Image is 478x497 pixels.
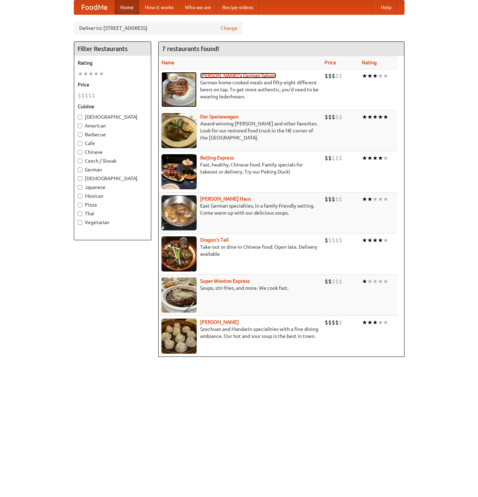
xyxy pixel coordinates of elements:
input: Cafe [78,141,82,146]
li: $ [335,113,339,121]
div: Deliver to: [STREET_ADDRESS] [74,22,243,34]
li: $ [328,277,332,285]
li: ★ [372,236,378,244]
li: $ [332,113,335,121]
li: ★ [362,277,367,285]
p: Take-out or dine-in Chinese food. Open late. Delivery available [161,243,319,257]
li: ★ [378,319,383,326]
li: ★ [378,277,383,285]
li: $ [335,195,339,203]
a: Who we are [179,0,217,14]
input: German [78,168,82,172]
li: ★ [94,70,99,78]
h5: Rating [78,59,147,66]
li: ★ [78,70,83,78]
li: ★ [378,113,383,121]
li: $ [92,92,95,99]
input: American [78,124,82,128]
b: Super Wonton Express [200,278,250,284]
li: ★ [372,195,378,203]
li: ★ [383,236,388,244]
li: $ [332,195,335,203]
li: ★ [378,154,383,162]
p: Szechuan and Mandarin specialities with a fine dining ambiance. Our hot and sour soup is the best... [161,326,319,340]
li: ★ [378,195,383,203]
img: dragon.jpg [161,236,197,272]
input: Thai [78,211,82,216]
a: [PERSON_NAME]'s German Saloon [200,73,276,78]
a: Beijing Express [200,155,234,161]
a: Rating [362,60,377,65]
li: ★ [362,319,367,326]
li: ★ [362,195,367,203]
li: $ [328,195,332,203]
li: $ [339,154,342,162]
a: FoodMe [74,0,115,14]
li: ★ [367,154,372,162]
img: kohlhaus.jpg [161,195,197,230]
li: ★ [367,277,372,285]
li: ★ [362,72,367,80]
li: ★ [383,72,388,80]
li: ★ [362,154,367,162]
p: German home-cooked meals and fifty-eight different beers on tap. To get more authentic, you'd nee... [161,79,319,100]
li: $ [325,154,328,162]
li: $ [85,92,88,99]
li: ★ [99,70,104,78]
li: ★ [372,319,378,326]
li: ★ [383,113,388,121]
li: $ [332,319,335,326]
label: American [78,122,147,129]
li: ★ [88,70,94,78]
input: [DEMOGRAPHIC_DATA] [78,176,82,181]
li: $ [335,72,339,80]
li: ★ [367,236,372,244]
img: esthers.jpg [161,72,197,107]
h4: Filter Restaurants [74,42,151,56]
label: Czech / Slovak [78,157,147,164]
li: $ [328,113,332,121]
li: ★ [378,236,383,244]
a: Der Speisewagen [200,114,238,119]
li: ★ [383,154,388,162]
a: How it works [139,0,179,14]
li: $ [332,154,335,162]
p: Soups, stir-fries, and more. We cook fast. [161,285,319,292]
li: ★ [383,319,388,326]
li: $ [81,92,85,99]
li: ★ [383,195,388,203]
li: ★ [372,72,378,80]
li: ★ [83,70,88,78]
a: [PERSON_NAME] [200,319,239,325]
img: superwonton.jpg [161,277,197,313]
a: Price [325,60,336,65]
li: $ [339,277,342,285]
li: ★ [367,319,372,326]
li: ★ [362,113,367,121]
a: Name [161,60,174,65]
li: ★ [362,236,367,244]
a: [PERSON_NAME] Haus [200,196,251,202]
p: Fast, healthy, Chinese food. Family specials for takeout or delivery. Try our Peking Duck! [161,161,319,175]
li: $ [339,236,342,244]
li: ★ [383,277,388,285]
p: East German specialties, in a family-friendly setting. Come warm up with our delicious soups. [161,202,319,216]
li: $ [325,236,328,244]
li: ★ [372,277,378,285]
input: Pizza [78,203,82,207]
label: Cafe [78,140,147,147]
p: Award-winning [PERSON_NAME] and other favorites. Look for our restored food truck in the NE corne... [161,120,319,141]
label: [DEMOGRAPHIC_DATA] [78,113,147,120]
a: Help [375,0,397,14]
li: ★ [378,72,383,80]
input: Japanese [78,185,82,190]
li: ★ [367,72,372,80]
li: $ [325,277,328,285]
li: $ [339,113,342,121]
label: [DEMOGRAPHIC_DATA] [78,175,147,182]
li: ★ [372,154,378,162]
